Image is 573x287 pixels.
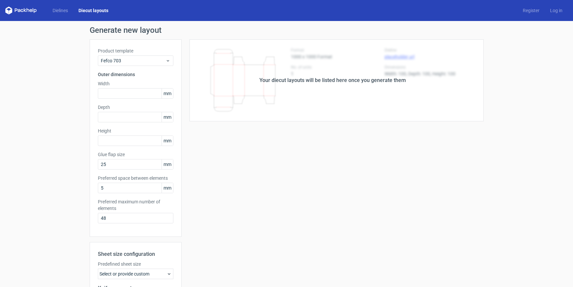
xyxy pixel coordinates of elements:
[162,112,173,122] span: mm
[73,7,114,14] a: Diecut layouts
[98,80,173,87] label: Width
[98,198,173,212] label: Preferred maximum number of elements
[162,183,173,193] span: mm
[98,261,173,267] label: Predefined sheet size
[90,26,484,34] h1: Generate new layout
[47,7,73,14] a: Dielines
[162,136,173,146] span: mm
[98,104,173,111] label: Depth
[98,128,173,134] label: Height
[101,57,165,64] span: Fefco 703
[98,175,173,181] label: Preferred space between elements
[518,7,545,14] a: Register
[98,48,173,54] label: Product template
[98,269,173,279] div: Select or provide custom
[545,7,568,14] a: Log in
[98,250,173,258] h2: Sheet size configuration
[98,151,173,158] label: Glue flap size
[162,89,173,98] span: mm
[98,71,173,78] h3: Outer dimensions
[259,76,406,84] div: Your diecut layouts will be listed here once you generate them
[162,159,173,169] span: mm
